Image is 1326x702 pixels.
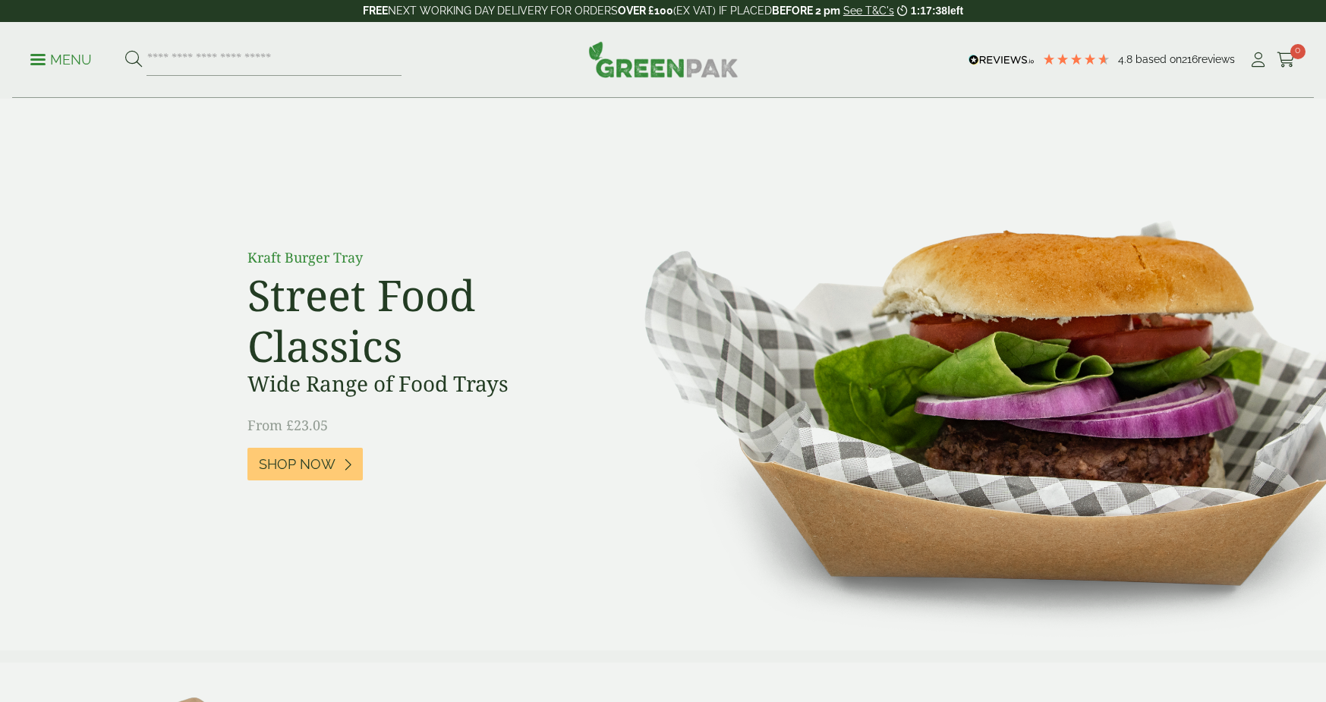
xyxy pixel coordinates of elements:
a: Menu [30,51,92,66]
span: Based on [1135,53,1182,65]
p: Kraft Burger Tray [247,247,589,268]
i: Cart [1277,52,1296,68]
span: 216 [1182,53,1198,65]
strong: OVER £100 [618,5,673,17]
span: 0 [1290,44,1306,59]
a: 0 [1277,49,1296,71]
p: Menu [30,51,92,69]
img: REVIEWS.io [969,55,1035,65]
a: Shop Now [247,448,363,480]
h2: Street Food Classics [247,269,589,371]
span: left [947,5,963,17]
span: reviews [1198,53,1235,65]
span: Shop Now [259,456,335,473]
span: From £23.05 [247,416,328,434]
div: 4.79 Stars [1042,52,1110,66]
img: Street Food Classics [597,99,1326,650]
img: GreenPak Supplies [588,41,739,77]
strong: BEFORE 2 pm [772,5,840,17]
strong: FREE [363,5,388,17]
span: 4.8 [1118,53,1135,65]
i: My Account [1249,52,1268,68]
h3: Wide Range of Food Trays [247,371,589,397]
span: 1:17:38 [911,5,947,17]
a: See T&C's [843,5,894,17]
